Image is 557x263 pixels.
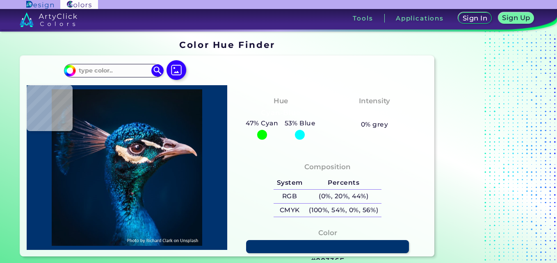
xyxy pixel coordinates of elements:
img: ArtyClick Design logo [26,1,54,9]
img: logo_artyclick_colors_white.svg [20,12,78,27]
h5: 0% grey [361,119,388,130]
img: img_pavlin.jpg [31,89,223,245]
h5: Sign In [464,15,486,21]
h5: 47% Cyan [243,118,281,129]
h5: Sign Up [504,15,529,21]
h4: Intensity [359,95,390,107]
img: icon picture [167,60,186,80]
h5: 53% Blue [281,118,319,129]
h5: System [274,176,306,190]
h5: (0%, 20%, 44%) [306,190,381,203]
h4: Composition [304,161,351,173]
h3: Cyan-Blue [258,108,304,118]
a: Sign In [460,13,490,23]
img: icon search [151,64,164,77]
h1: Color Hue Finder [179,39,275,51]
h3: Tools [353,15,373,21]
h5: CMYK [274,204,306,217]
h5: (100%, 54%, 0%, 56%) [306,204,381,217]
h3: Vibrant [357,108,393,118]
a: Sign Up [500,13,532,23]
h5: Percents [306,176,381,190]
h5: RGB [274,190,306,203]
input: type color.. [75,65,152,76]
h3: Applications [396,15,444,21]
h4: Hue [274,95,288,107]
h4: Color [318,227,337,239]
